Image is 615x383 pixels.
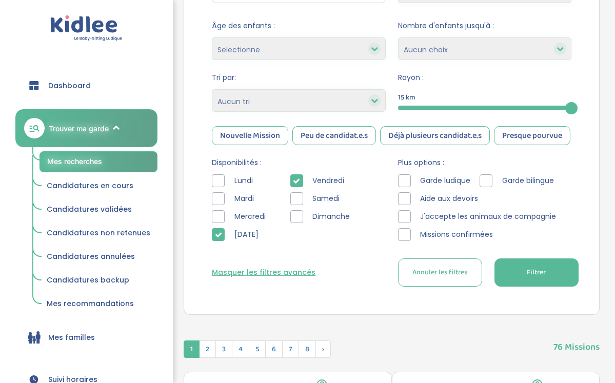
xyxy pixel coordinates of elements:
span: Vendredi [308,175,349,186]
span: Mercredi [230,211,270,222]
span: 3 [215,340,232,358]
span: Samedi [308,193,344,204]
span: Candidatures backup [47,275,129,285]
a: Mes recommandations [39,294,157,314]
a: Candidatures validées [39,200,157,219]
span: Dashboard [48,80,91,91]
span: Tri par: [212,72,385,83]
span: Mes familles [48,332,95,343]
span: 6 [265,340,283,358]
button: Filtrer [494,258,579,287]
span: Lundi [230,175,257,186]
a: Candidatures en cours [39,176,157,196]
span: Plus options : [398,157,571,168]
img: logo.svg [50,15,123,42]
span: J'accepte les animaux de compagnie [416,211,561,222]
button: Annuler les filtres [398,258,482,287]
span: 7 [282,340,299,358]
a: Dashboard [15,67,157,104]
span: Suivant » [315,340,331,358]
span: Trouver ma garde [49,123,109,134]
span: Mes recommandations [47,298,134,309]
a: Candidatures non retenues [39,224,157,243]
span: Filtrer [527,267,546,278]
span: Nombre d'enfants jusqu'à : [398,21,571,31]
div: Peu de candidat.e.s [292,126,376,145]
span: Candidatures en cours [47,180,133,191]
span: 2 [199,340,216,358]
div: Déjà plusieurs candidat.e.s [380,126,490,145]
button: Masquer les filtres avancés [212,267,315,278]
div: Presque pourvue [494,126,570,145]
div: Nouvelle Mission [212,126,288,145]
span: 1 [184,340,200,358]
span: Candidatures validées [47,204,132,214]
span: Mes recherches [47,157,102,166]
span: 5 [249,340,266,358]
span: 8 [299,340,316,358]
span: Garde bilingue [498,175,558,186]
span: 15 km [398,92,415,103]
span: Aide aux devoirs [416,193,483,204]
a: Mes recherches [39,151,157,172]
a: Mes familles [15,319,157,356]
span: Rayon : [398,72,571,83]
span: Annuler les filtres [412,267,467,278]
a: Candidatures backup [39,271,157,290]
a: Candidatures annulées [39,247,157,267]
span: Candidatures annulées [47,251,135,261]
span: [DATE] [230,229,263,240]
span: Candidatures non retenues [47,228,150,238]
span: 4 [232,340,249,358]
span: Missions confirmées [416,229,498,240]
a: Trouver ma garde [15,109,157,147]
span: Dimanche [308,211,354,222]
span: Âge des enfants : [212,21,385,31]
span: Garde ludique [416,175,475,186]
span: 76 Missions [553,330,600,354]
span: Mardi [230,193,258,204]
span: Disponibilités : [212,157,385,168]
